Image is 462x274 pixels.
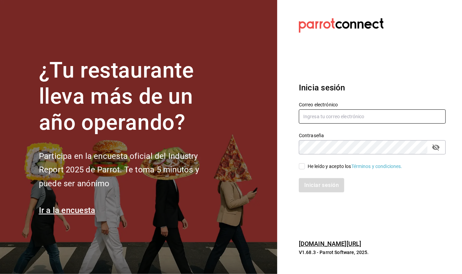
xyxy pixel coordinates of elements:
a: Términos y condiciones. [351,164,402,169]
a: Ir a la encuesta [39,206,95,215]
div: He leído y acepto los [308,163,402,170]
h2: Participa en la encuesta oficial del Industry Report 2025 de Parrot. Te toma 5 minutos y puede se... [39,149,222,191]
h1: ¿Tu restaurante lleva más de un año operando? [39,58,222,135]
label: Contraseña [299,133,446,138]
label: Correo electrónico [299,103,446,107]
p: V1.68.3 - Parrot Software, 2025. [299,249,446,256]
button: passwordField [430,142,442,153]
h3: Inicia sesión [299,82,446,94]
input: Ingresa tu correo electrónico [299,109,446,124]
a: [DOMAIN_NAME][URL] [299,240,361,247]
